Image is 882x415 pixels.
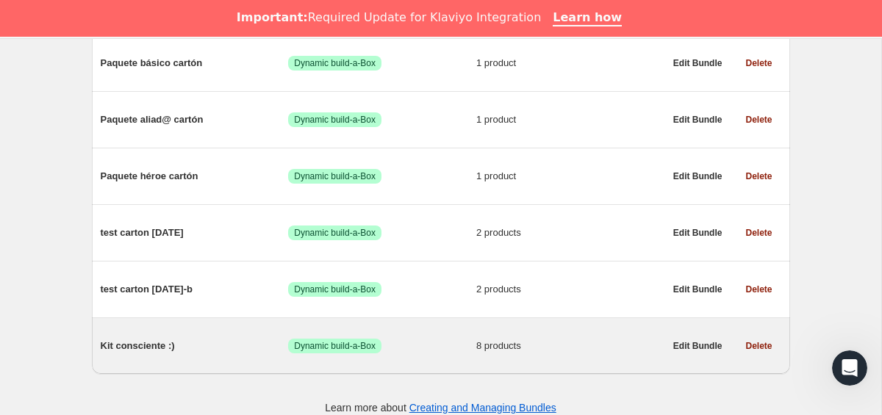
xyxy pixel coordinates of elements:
span: Paquete básico cartón [101,56,289,71]
span: 1 product [476,112,664,127]
span: 1 product [476,169,664,184]
a: Creating and Managing Bundles [409,402,556,414]
span: Dynamic build-a-Box [294,227,376,239]
span: Edit Bundle [673,227,723,239]
div: Required Update for Klaviyo Integration [237,10,541,25]
button: Edit Bundle [664,336,731,356]
span: Delete [745,114,772,126]
button: Edit Bundle [664,223,731,243]
button: Edit Bundle [664,166,731,187]
span: Delete [745,227,772,239]
span: Paquete aliad@ cartón [101,112,289,127]
button: Delete [736,53,781,73]
span: Dynamic build-a-Box [294,340,376,352]
button: Delete [736,336,781,356]
span: Paquete héroe cartón [101,169,289,184]
span: Edit Bundle [673,114,723,126]
span: Dynamic build-a-Box [294,114,376,126]
span: Edit Bundle [673,170,723,182]
button: Delete [736,109,781,130]
button: Delete [736,166,781,187]
span: Dynamic build-a-Box [294,170,376,182]
span: Delete [745,284,772,295]
button: Delete [736,223,781,243]
span: Delete [745,57,772,69]
a: Learn how [553,10,622,26]
button: Edit Bundle [664,279,731,300]
span: 8 products [476,339,664,353]
span: Dynamic build-a-Box [294,284,376,295]
span: 1 product [476,56,664,71]
button: Edit Bundle [664,109,731,130]
button: Delete [736,279,781,300]
iframe: Intercom live chat [832,350,867,386]
span: test carton [DATE] [101,225,289,240]
b: Important: [237,10,308,24]
span: Edit Bundle [673,284,723,295]
span: Edit Bundle [673,57,723,69]
p: Learn more about [325,400,556,415]
span: Delete [745,170,772,182]
span: Edit Bundle [673,340,723,352]
span: test carton [DATE]-b [101,282,289,297]
button: Edit Bundle [664,53,731,73]
span: Dynamic build-a-Box [294,57,376,69]
span: 2 products [476,225,664,240]
span: Kit consciente :) [101,339,289,353]
span: Delete [745,340,772,352]
span: 2 products [476,282,664,297]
